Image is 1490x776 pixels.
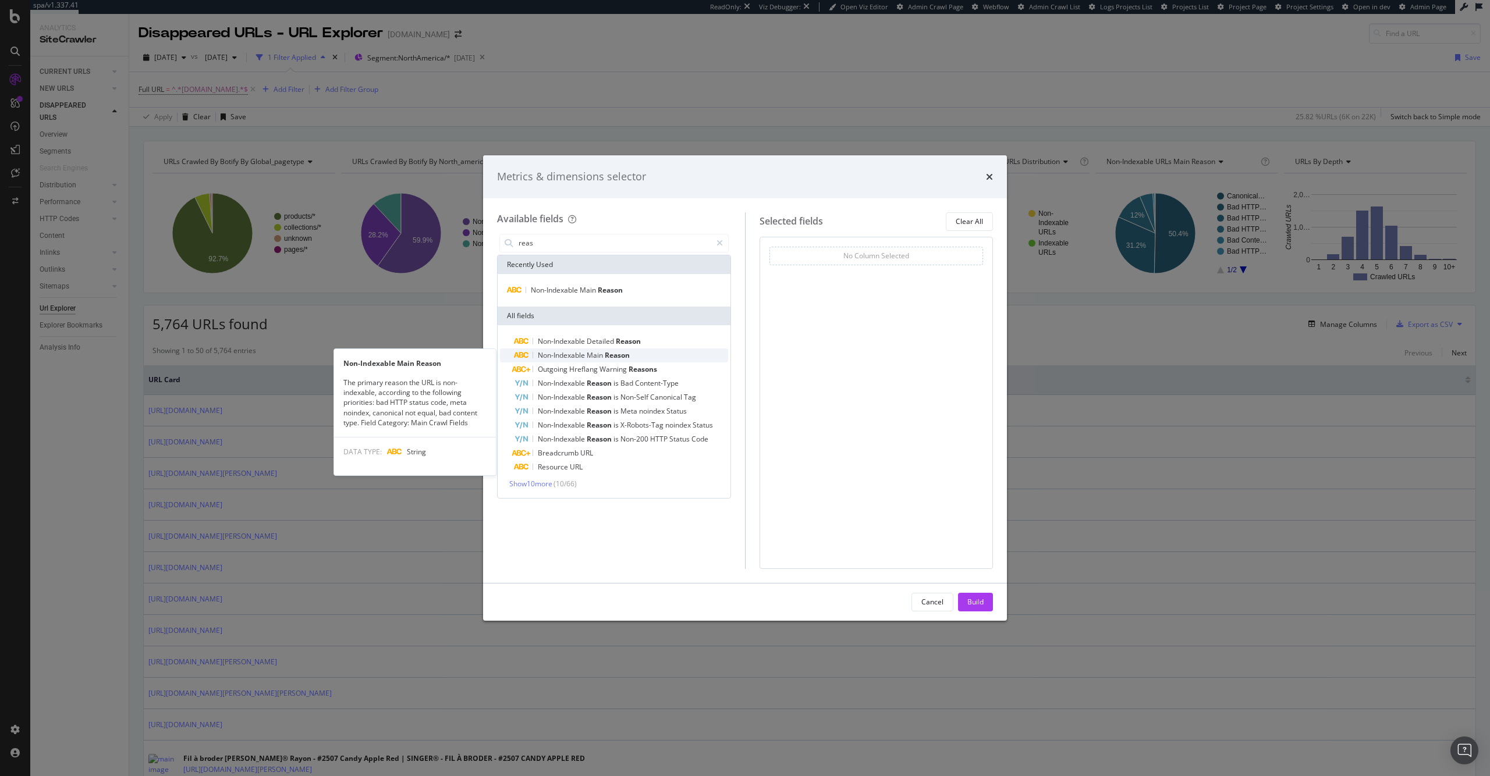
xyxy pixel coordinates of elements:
[613,392,620,402] span: is
[580,448,593,458] span: URL
[669,434,691,444] span: Status
[587,392,613,402] span: Reason
[921,597,943,607] div: Cancel
[665,420,693,430] span: noindex
[517,234,711,252] input: Search by field name
[538,336,587,346] span: Non-Indexable
[691,434,708,444] span: Code
[538,392,587,402] span: Non-Indexable
[967,597,984,607] div: Build
[538,378,587,388] span: Non-Indexable
[620,392,650,402] span: Non-Self
[599,364,629,374] span: Warning
[760,215,823,228] div: Selected fields
[497,169,646,184] div: Metrics & dimensions selector
[587,434,613,444] span: Reason
[483,155,1007,621] div: modal
[334,378,496,428] div: The primary reason the URL is non-indexable, according to the following priorities: bad HTTP stat...
[620,434,650,444] span: Non-200
[538,420,587,430] span: Non-Indexable
[666,406,687,416] span: Status
[629,364,657,374] span: Reasons
[538,406,587,416] span: Non-Indexable
[587,350,605,360] span: Main
[620,406,639,416] span: Meta
[1450,736,1478,764] div: Open Intercom Messenger
[613,406,620,416] span: is
[956,216,983,226] div: Clear All
[613,378,620,388] span: is
[538,364,569,374] span: Outgoing
[650,434,669,444] span: HTTP
[635,378,679,388] span: Content-Type
[598,285,623,295] span: Reason
[946,212,993,231] button: Clear All
[639,406,666,416] span: noindex
[693,420,713,430] span: Status
[497,212,563,225] div: Available fields
[538,448,580,458] span: Breadcrumb
[911,593,953,611] button: Cancel
[620,420,665,430] span: X-Robots-Tag
[531,285,580,295] span: Non-Indexable
[620,378,635,388] span: Bad
[538,434,587,444] span: Non-Indexable
[616,336,641,346] span: Reason
[554,479,577,489] span: ( 10 / 66 )
[587,420,613,430] span: Reason
[498,307,730,325] div: All fields
[538,462,570,472] span: Resource
[684,392,696,402] span: Tag
[587,336,616,346] span: Detailed
[570,462,583,472] span: URL
[569,364,599,374] span: Hreflang
[605,350,630,360] span: Reason
[613,420,620,430] span: is
[334,358,496,368] div: Non-Indexable Main Reason
[509,479,552,489] span: Show 10 more
[843,251,909,261] div: No Column Selected
[580,285,598,295] span: Main
[538,350,587,360] span: Non-Indexable
[587,406,613,416] span: Reason
[958,593,993,611] button: Build
[986,169,993,184] div: times
[613,434,620,444] span: is
[498,255,730,274] div: Recently Used
[650,392,684,402] span: Canonical
[587,378,613,388] span: Reason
